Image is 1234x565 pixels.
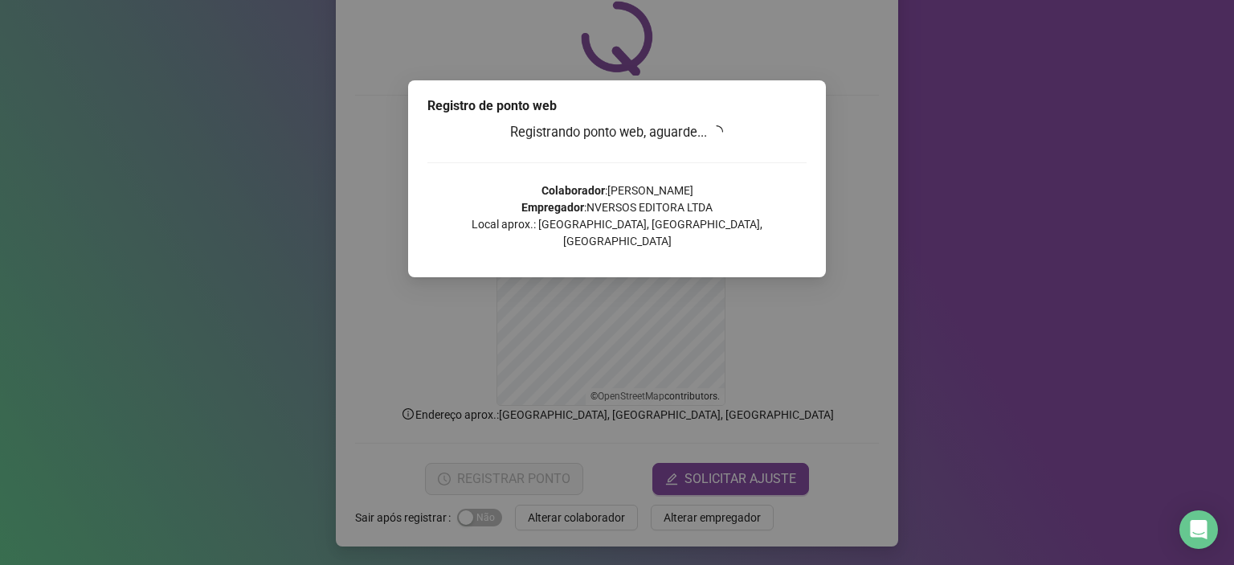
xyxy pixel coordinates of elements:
[541,184,605,197] strong: Colaborador
[1179,510,1218,549] div: Open Intercom Messenger
[710,125,723,138] span: loading
[427,96,807,116] div: Registro de ponto web
[427,182,807,250] p: : [PERSON_NAME] : NVERSOS EDITORA LTDA Local aprox.: [GEOGRAPHIC_DATA], [GEOGRAPHIC_DATA], [GEOGR...
[427,122,807,143] h3: Registrando ponto web, aguarde...
[521,201,584,214] strong: Empregador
